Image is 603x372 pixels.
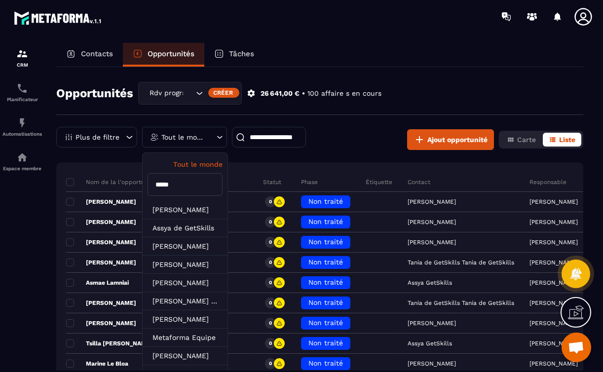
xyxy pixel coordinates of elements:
button: Ajout opportunité [407,129,494,150]
a: Ouvrir le chat [562,333,591,362]
span: Non traité [308,197,343,205]
a: Opportunités [123,43,204,67]
p: Espace membre [2,166,42,171]
h2: Opportunités [56,83,133,103]
span: Non traité [308,298,343,306]
li: [PERSON_NAME] [143,310,227,329]
p: 0 [269,259,272,266]
li: [PERSON_NAME] [143,237,227,256]
span: Ajout opportunité [427,135,488,145]
li: Metaforma Equipe [143,329,227,347]
li: [PERSON_NAME] [143,256,227,274]
p: Tout le monde [148,160,223,168]
p: [PERSON_NAME] [66,299,136,307]
li: [PERSON_NAME] [143,347,227,365]
a: automationsautomationsEspace membre [2,144,42,179]
p: [PERSON_NAME] [66,319,136,327]
span: Non traité [308,339,343,347]
a: formationformationCRM [2,40,42,75]
li: [PERSON_NAME] [143,274,227,292]
p: 100 affaire s en cours [307,89,381,98]
p: Statut [263,178,281,186]
p: [PERSON_NAME] [529,340,578,347]
img: logo [14,9,103,27]
p: Tâches [229,49,254,58]
p: 0 [269,198,272,205]
p: [PERSON_NAME] [529,279,578,286]
p: [PERSON_NAME] [529,259,578,266]
p: 0 [269,239,272,246]
p: 0 [269,219,272,225]
p: [PERSON_NAME] [529,360,578,367]
p: Marine Le Bloa [66,360,128,368]
a: Tâches [204,43,264,67]
div: Search for option [138,82,242,105]
p: Contacts [81,49,113,58]
p: [PERSON_NAME] [529,219,578,225]
a: Contacts [56,43,123,67]
button: Liste [543,133,581,147]
button: Carte [501,133,542,147]
p: Automatisations [2,131,42,137]
p: Asmae Lamniai [66,279,129,287]
p: 0 [269,299,272,306]
p: Responsable [529,178,566,186]
span: Liste [559,136,575,144]
p: Nom de la l'opportunité [66,178,155,186]
p: Plus de filtre [75,134,119,141]
p: CRM [2,62,42,68]
p: • [302,89,305,98]
p: 0 [269,360,272,367]
img: automations [16,151,28,163]
span: Non traité [308,218,343,225]
span: Non traité [308,238,343,246]
p: [PERSON_NAME] [66,238,136,246]
span: Non traité [308,319,343,327]
span: Carte [517,136,536,144]
p: [PERSON_NAME] [66,198,136,206]
p: Tout le monde [161,134,205,141]
p: [PERSON_NAME] [529,239,578,246]
p: Tsilla [PERSON_NAME] [66,339,153,347]
span: Non traité [308,258,343,266]
span: Non traité [308,278,343,286]
span: Rdv programmé [147,88,184,99]
p: 0 [269,279,272,286]
p: [PERSON_NAME] [66,259,136,266]
p: 26 641,00 € [261,89,300,98]
li: [PERSON_NAME] [143,201,227,219]
li: Assya de GetSkills [143,219,227,237]
p: [PERSON_NAME] [529,198,578,205]
li: [PERSON_NAME] de GetSkills [143,292,227,310]
p: Opportunités [148,49,194,58]
p: Étiquette [366,178,392,186]
div: Créer [208,88,239,98]
img: automations [16,117,28,129]
p: [PERSON_NAME] [529,299,578,306]
a: automationsautomationsAutomatisations [2,110,42,144]
p: [PERSON_NAME] [66,218,136,226]
a: schedulerschedulerPlanificateur [2,75,42,110]
p: [PERSON_NAME] [529,320,578,327]
p: Contact [408,178,430,186]
p: Phase [301,178,318,186]
img: formation [16,48,28,60]
p: 0 [269,340,272,347]
input: Search for option [184,88,193,99]
p: 0 [269,320,272,327]
img: scheduler [16,82,28,94]
p: Planificateur [2,97,42,102]
span: Non traité [308,359,343,367]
